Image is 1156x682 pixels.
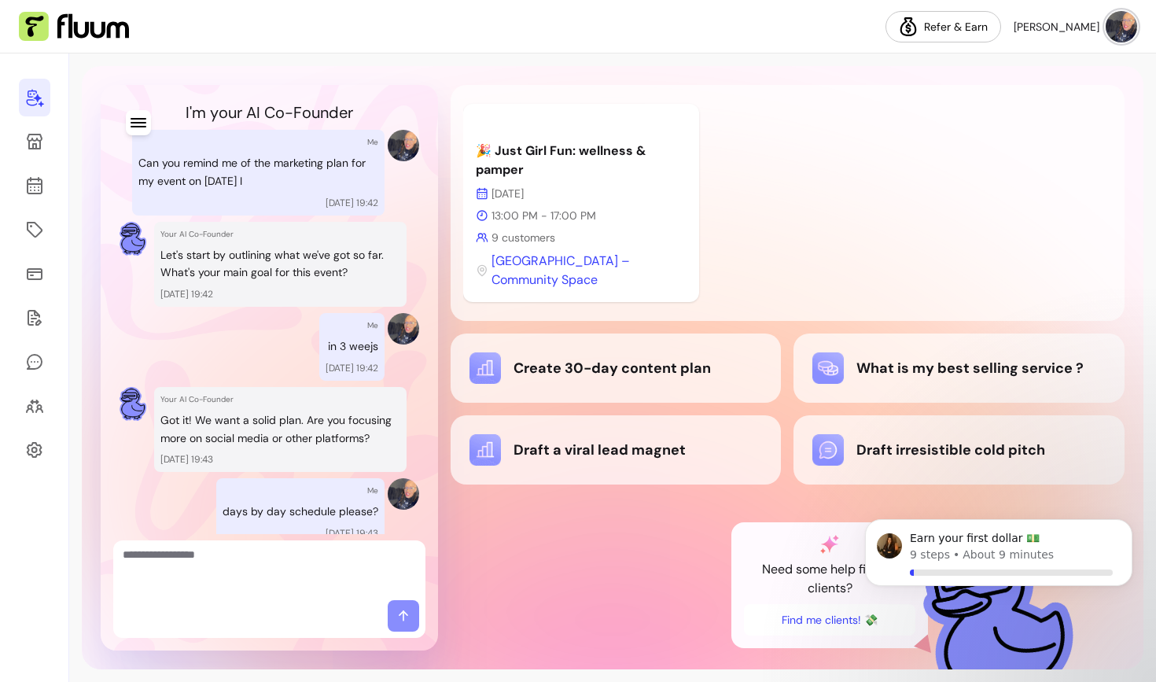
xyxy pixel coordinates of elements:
[186,101,190,123] div: I
[476,208,687,223] p: 13:00 PM - 17:00 PM
[19,431,50,469] a: Settings
[812,352,1106,384] div: What is my best selling service ?
[192,101,206,123] div: m
[388,130,419,161] img: Provider image
[302,101,311,123] div: o
[19,387,50,425] a: Clients
[476,186,687,201] p: [DATE]
[476,142,687,179] p: 🎉 Just Girl Fun: wellness & pamper
[339,101,348,123] div: e
[160,228,400,240] p: Your AI Co-Founder
[19,255,50,293] a: Sales
[160,393,400,405] p: Your AI Co-Founder
[256,101,260,123] div: I
[326,362,378,374] p: [DATE] 19:42
[812,434,844,466] img: Draft irresistible cold pitch
[223,503,378,521] p: days by day schedule please?
[491,252,687,289] span: [GEOGRAPHIC_DATA] – Community Space
[469,434,763,466] div: Draft a viral lead magnet
[293,101,302,123] div: F
[469,352,763,384] div: Create 30-day content plan
[348,101,353,123] div: r
[1014,11,1137,42] button: avatar[PERSON_NAME]
[812,352,844,384] img: What is my best selling service ?
[123,547,416,594] textarea: Ask me anything...
[311,101,320,123] div: u
[19,299,50,337] a: Forms
[160,453,400,466] p: [DATE] 19:43
[841,501,1156,674] iframe: Intercom notifications message
[469,352,501,384] img: Create 30-day content plan
[1014,19,1099,35] span: [PERSON_NAME]
[326,527,378,540] p: [DATE] 19:43
[469,434,501,466] img: Draft a viral lead magnet
[19,167,50,205] a: Calendar
[120,222,146,256] img: AI Co-Founder avatar
[120,387,146,421] img: AI Co-Founder avatar
[1106,11,1137,42] img: avatar
[19,343,50,381] a: My Messages
[19,12,129,42] img: Fluum Logo
[160,246,400,282] p: Let's start by outlining what we've got so far. What's your main goal for this event?
[285,101,293,123] div: -
[219,101,228,123] div: o
[744,560,915,598] p: Need some help finding clients?
[367,136,378,148] p: Me
[186,101,353,123] h2: I'm your AI Co-Founder
[328,337,378,356] p: in 3 weejs
[190,101,192,123] div: '
[812,434,1106,466] div: Draft irresistible cold pitch
[19,79,50,116] a: Home
[820,535,839,554] img: AI Co-Founder gradient star
[246,101,256,123] div: A
[476,230,687,245] p: 9 customers
[367,485,378,496] p: Me
[329,101,339,123] div: d
[320,101,329,123] div: n
[264,101,275,123] div: C
[388,478,419,510] img: Provider image
[19,123,50,160] a: Storefront
[744,604,915,636] button: Find me clients! 💸
[367,319,378,331] p: Me
[19,211,50,249] a: Offerings
[326,197,378,209] p: [DATE] 19:42
[388,313,419,345] img: Provider image
[160,288,400,300] p: [DATE] 19:42
[228,101,237,123] div: u
[885,11,1001,42] a: Refer & Earn
[237,101,242,123] div: r
[138,154,378,190] p: Can you remind me of the marketing plan for my event on [DATE] I
[210,101,219,123] div: y
[275,101,285,123] div: o
[160,411,400,448] p: Got it! We want a solid plan. Are you focusing more on social media or other platforms?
